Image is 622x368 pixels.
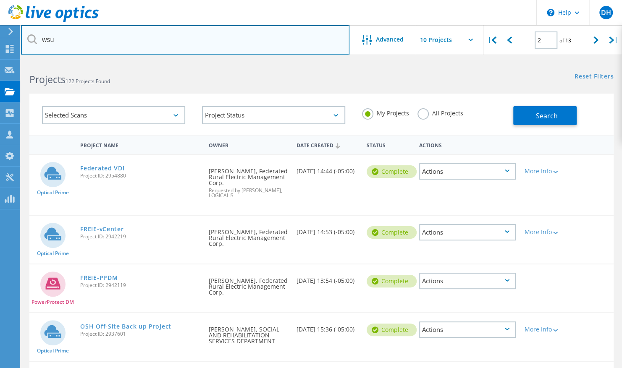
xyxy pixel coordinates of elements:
div: Owner [205,137,292,152]
div: Complete [367,275,417,287]
div: [PERSON_NAME], Federated Rural Electric Management Corp. [205,216,292,255]
button: Search [513,106,577,125]
label: All Projects [417,108,463,116]
div: Actions [419,224,516,240]
span: of 13 [559,37,571,44]
div: More Info [524,229,562,235]
a: Live Optics Dashboard [8,18,99,23]
div: [DATE] 13:54 (-05:00) [292,264,362,292]
div: Complete [367,324,417,336]
div: More Info [524,326,562,332]
span: DH [601,9,611,16]
a: Federated VDI [80,165,124,171]
b: Projects [29,73,66,86]
div: Date Created [292,137,362,153]
a: OSH Off-Site Back up Project [80,324,171,329]
div: [DATE] 14:44 (-05:00) [292,155,362,183]
div: Complete [367,226,417,239]
div: Status [362,137,415,152]
div: Actions [419,321,516,338]
span: Project ID: 2942119 [80,283,200,288]
div: Project Status [202,106,345,124]
a: Reset Filters [575,73,614,81]
span: Advanced [376,37,404,42]
div: [DATE] 15:36 (-05:00) [292,313,362,341]
span: Optical Prime [37,190,69,195]
div: [DATE] 14:53 (-05:00) [292,216,362,243]
div: Project Name [76,137,205,152]
div: Actions [419,163,516,180]
span: Project ID: 2937601 [80,331,200,337]
label: My Projects [362,108,409,116]
span: Optical Prime [37,251,69,256]
div: [PERSON_NAME], Federated Rural Electric Management Corp. [205,264,292,304]
div: [PERSON_NAME], SOCIAL AND REHABILITATION SERVICES DEPARTMENT [205,313,292,352]
input: Search projects by name, owner, ID, company, etc [21,25,349,55]
div: | [483,25,501,55]
span: Optical Prime [37,348,69,353]
a: FREIE-PPDM [80,275,118,281]
span: Project ID: 2942219 [80,234,200,239]
svg: \n [547,9,554,16]
span: Requested by [PERSON_NAME], LOGICALIS [209,188,288,198]
span: Search [536,111,558,120]
span: Project ID: 2954880 [80,173,200,178]
div: Actions [415,137,520,152]
div: Selected Scans [42,106,185,124]
span: PowerProtect DM [31,300,74,305]
div: | [605,25,622,55]
div: Actions [419,273,516,289]
span: 122 Projects Found [66,78,110,85]
div: More Info [524,168,562,174]
a: FREIE-vCenter [80,226,123,232]
div: [PERSON_NAME], Federated Rural Electric Management Corp. [205,155,292,206]
div: Complete [367,165,417,178]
